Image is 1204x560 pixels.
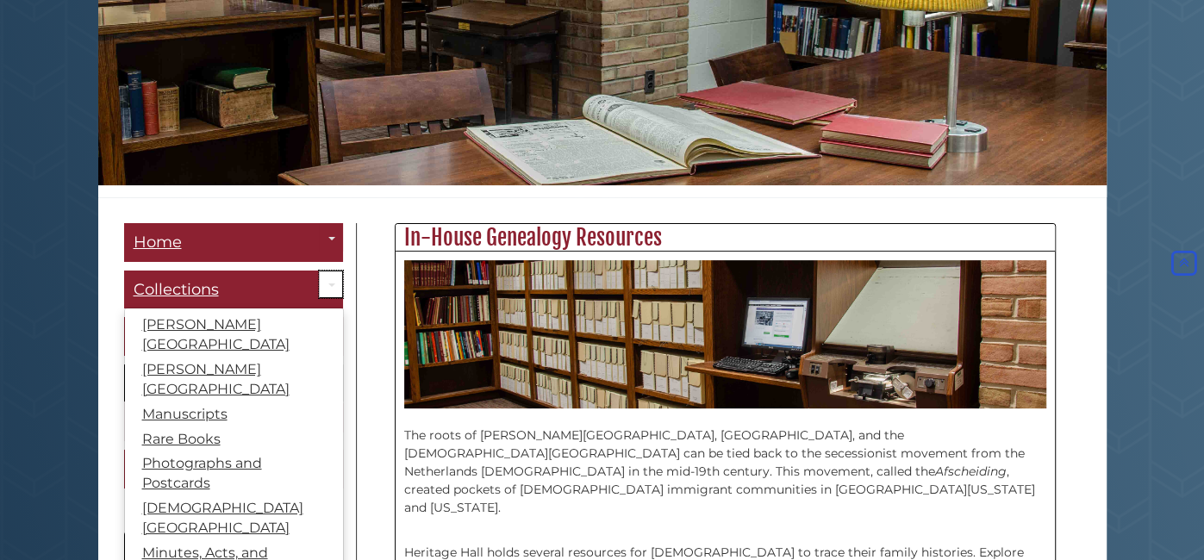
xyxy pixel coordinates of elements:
a: Rare Books [125,427,343,452]
img: Heritage Hall genealogy [404,260,1046,408]
h2: In-House Genealogy Resources [396,224,1055,252]
span: Home [134,233,182,252]
a: Back to Top [1168,255,1200,271]
em: Afscheiding [935,464,1007,479]
span: Collections [134,280,219,299]
a: Home [124,223,343,262]
p: The roots of [PERSON_NAME][GEOGRAPHIC_DATA], [GEOGRAPHIC_DATA], and the [DEMOGRAPHIC_DATA][GEOGRA... [404,408,1046,517]
a: [DEMOGRAPHIC_DATA][GEOGRAPHIC_DATA] [125,496,343,541]
a: [PERSON_NAME][GEOGRAPHIC_DATA] [125,313,343,358]
a: [PERSON_NAME][GEOGRAPHIC_DATA] [125,358,343,402]
a: Photographs and Postcards [125,451,343,496]
a: Collections [124,271,343,309]
a: Manuscripts [125,402,343,427]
